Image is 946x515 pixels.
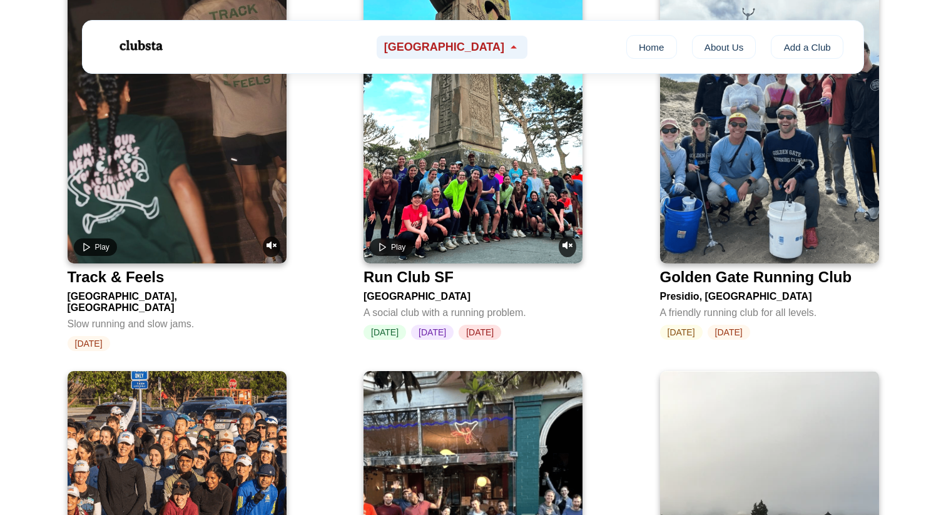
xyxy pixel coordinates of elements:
a: Home [626,35,677,59]
span: Play [95,243,109,252]
div: Run Club SF [364,268,454,286]
div: Golden Gate Running Club [660,268,852,286]
span: Play [391,243,405,252]
span: [DATE] [364,325,406,340]
span: [DATE] [708,325,750,340]
div: [GEOGRAPHIC_DATA] [364,286,582,302]
span: [DATE] [411,325,454,340]
img: Logo [103,30,178,61]
button: Unmute video [559,237,576,257]
span: [DATE] [68,336,110,351]
div: [GEOGRAPHIC_DATA], [GEOGRAPHIC_DATA] [68,286,287,314]
a: Add a Club [771,35,843,59]
div: Slow running and slow jams. [68,314,287,330]
div: A social club with a running problem. [364,302,582,319]
span: [GEOGRAPHIC_DATA] [384,41,504,54]
button: Unmute video [263,237,280,257]
div: Track & Feels [68,268,165,286]
button: Play video [74,238,117,256]
span: [DATE] [660,325,703,340]
div: Presidio, [GEOGRAPHIC_DATA] [660,286,879,302]
span: [DATE] [459,325,501,340]
a: About Us [692,35,756,59]
button: Play video [370,238,413,256]
div: A friendly running club for all levels. [660,302,879,319]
